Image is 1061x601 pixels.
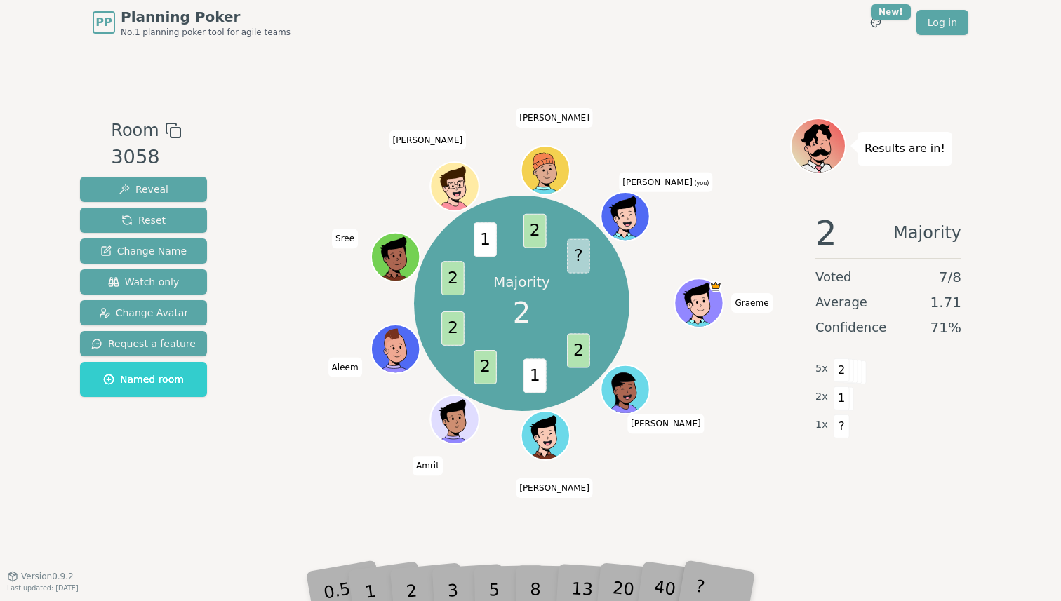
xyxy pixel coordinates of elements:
span: 1 [834,386,850,410]
span: 5 x [815,361,828,377]
span: 1 [474,222,497,257]
span: 2 [834,358,850,382]
button: Reset [80,208,207,233]
button: Watch only [80,269,207,295]
span: Room [111,118,159,143]
span: Reset [121,213,166,227]
span: No.1 planning poker tool for agile teams [121,27,291,38]
span: 1 [523,358,546,393]
span: Planning Poker [121,7,291,27]
span: Click to change your name [619,173,712,192]
button: Reveal [80,177,207,202]
div: 3058 [111,143,181,172]
span: 2 [523,214,546,248]
button: Click to change your avatar [602,194,648,239]
span: (you) [693,180,709,187]
span: Majority [893,216,961,250]
span: 2 [441,261,465,295]
button: Change Name [80,238,207,264]
span: Click to change your name [732,293,773,313]
span: Click to change your name [332,229,358,249]
span: ? [834,414,850,438]
span: 2 [567,333,590,367]
button: Named room [80,362,207,397]
span: Click to change your name [516,478,593,498]
span: 71 % [930,318,961,337]
span: 2 [441,311,465,346]
span: 1 x [815,417,828,433]
span: Confidence [815,318,886,337]
span: 2 [513,292,530,334]
span: Average [815,292,867,312]
button: Version0.9.2 [7,571,74,582]
button: Change Avatar [80,300,207,325]
span: Graeme is the host [709,281,721,292]
a: PPPlanning PokerNo.1 planning poker tool for agile teams [93,7,291,38]
span: ? [567,238,590,273]
span: 7 / 8 [939,267,961,287]
span: PP [95,14,112,31]
span: Change Avatar [99,306,189,320]
div: New! [871,4,911,20]
span: Request a feature [91,337,196,351]
span: 2 [815,216,837,250]
p: Majority [493,272,550,292]
span: Change Name [100,244,187,258]
span: 2 [474,350,497,384]
span: Reveal [119,182,168,196]
span: Voted [815,267,852,287]
span: Named room [103,372,184,386]
span: 2 x [815,389,828,405]
span: 1.71 [930,292,961,312]
p: Results are in! [865,139,945,158]
span: Click to change your name [516,108,593,128]
span: Click to change your name [389,130,467,150]
span: Watch only [108,275,180,289]
span: Click to change your name [413,457,443,476]
button: Request a feature [80,331,207,356]
span: Version 0.9.2 [21,571,74,582]
span: Click to change your name [627,414,705,434]
span: Click to change your name [328,358,362,377]
span: Last updated: [DATE] [7,584,79,592]
a: Log in [916,10,968,35]
button: New! [863,10,888,35]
